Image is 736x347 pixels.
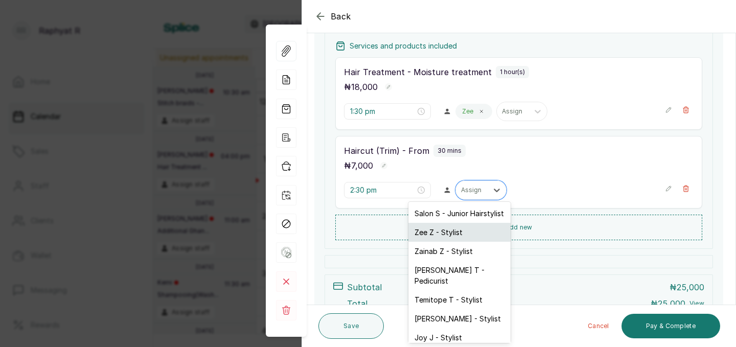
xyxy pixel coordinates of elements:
div: [PERSON_NAME] T - Pedicurist [408,261,511,290]
p: Haircut (Trim) - From [344,145,429,157]
p: ₦ [670,281,704,293]
p: ₦ [344,81,378,93]
span: 18,000 [351,82,378,92]
p: Hair Treatment - Moisture treatment [344,66,492,78]
div: Joy J - Stylist [408,328,511,347]
input: Select time [350,106,416,117]
button: Cancel [580,314,617,338]
p: 30 mins [438,147,462,155]
button: Add new [335,215,702,240]
button: Save [318,313,384,339]
input: Select time [350,184,416,196]
p: 1 hour(s) [500,68,525,76]
button: Pay & Complete [622,314,720,338]
div: Zainab Z - Stylist [408,242,511,261]
p: ₦ [344,159,373,172]
p: Total [347,297,367,310]
span: Back [331,10,351,22]
span: 7,000 [351,160,373,171]
div: Zee Z - Stylist [408,223,511,242]
span: 25,000 [658,298,685,309]
p: Zee [462,107,473,115]
p: ₦ [651,297,685,310]
p: Services and products included [350,41,457,51]
p: Subtotal [347,281,382,293]
button: View [689,299,704,308]
span: 25,000 [677,282,704,292]
button: Back [314,10,351,22]
div: [PERSON_NAME] - Stylist [408,309,511,328]
div: Temitope T - Stylist [408,290,511,309]
div: Salon S - Junior Hairstylist [408,204,511,223]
